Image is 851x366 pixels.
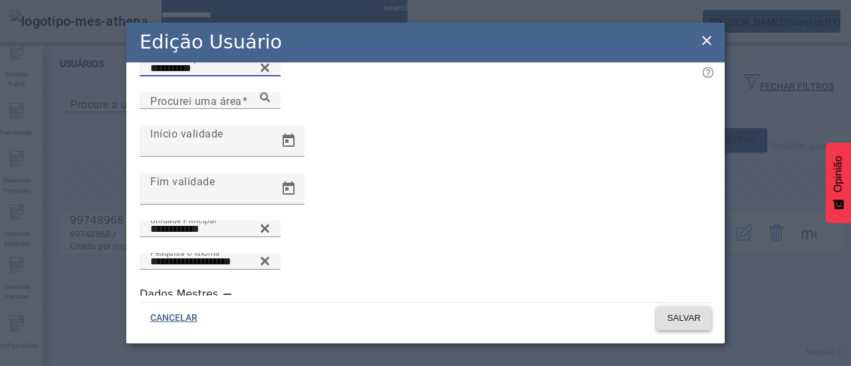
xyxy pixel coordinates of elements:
font: Dados Mestres [140,288,218,300]
font: SALVAR [667,313,701,323]
font: Edição Usuário [140,31,282,53]
font: Início validade [150,127,223,139]
button: Calendário aberto [273,125,304,157]
font: Fim validade [150,175,215,187]
font: CANCELAR [150,312,197,323]
input: Número [150,221,270,237]
button: CANCELAR [140,306,208,330]
input: Número [150,60,270,76]
font: Procurei uma área [150,94,242,107]
button: Feedback - Mostrar pesquisa [826,143,851,223]
font: Pesquisa o idioma [150,248,220,257]
font: Unidade Principal [150,215,216,225]
font: Opinião [832,156,844,193]
font: Procurou o perfil [150,54,213,64]
button: Calendário aberto [273,173,304,205]
button: SALVAR [656,306,711,330]
input: Número [150,254,270,270]
input: Número [150,93,270,109]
